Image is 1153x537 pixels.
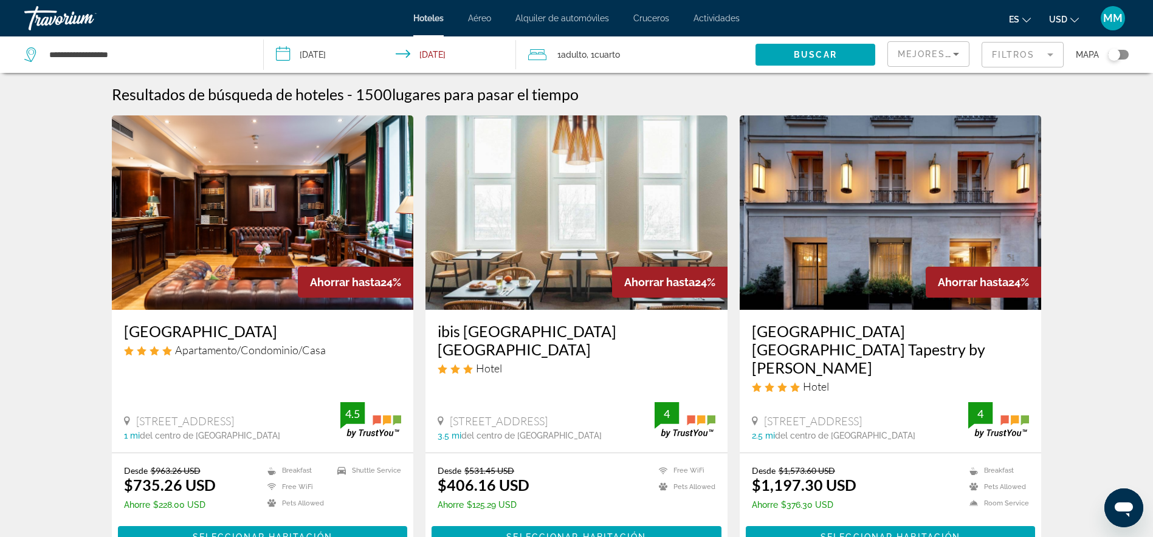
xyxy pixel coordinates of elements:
[561,50,587,60] span: Adulto
[331,465,401,476] li: Shuttle Service
[516,36,755,73] button: Travelers: 1 adult, 0 children
[633,13,669,23] a: Cruceros
[438,465,461,476] span: Desde
[1104,488,1143,527] iframe: Button to launch messaging window
[124,465,148,476] span: Desde
[261,465,331,476] li: Breakfast
[752,380,1030,393] div: 4 star Hotel
[982,41,1064,68] button: Filter
[438,476,529,494] ins: $406.16 USD
[624,276,695,289] span: Ahorrar hasta
[136,414,234,428] span: [STREET_ADDRESS]
[140,431,280,440] span: del centro de [GEOGRAPHIC_DATA]
[438,361,715,375] div: 3 star Hotel
[347,85,353,103] span: -
[438,500,529,510] p: $125.29 USD
[963,465,1029,476] li: Breakfast
[438,431,461,440] span: 3.5 mi
[898,49,1019,59] span: Mejores descuentos
[1009,15,1019,24] span: es
[740,115,1042,310] img: Hotel image
[898,47,959,61] mat-select: Sort by
[124,431,140,440] span: 1 mi
[779,465,835,476] del: $1,573.60 USD
[1049,10,1079,28] button: Change currency
[694,13,740,23] a: Actividades
[794,50,837,60] span: Buscar
[655,402,715,438] img: trustyou-badge.svg
[1097,5,1129,31] button: User Menu
[803,380,829,393] span: Hotel
[310,276,380,289] span: Ahorrar hasta
[752,322,1030,377] a: [GEOGRAPHIC_DATA] [GEOGRAPHIC_DATA] Tapestry by [PERSON_NAME]
[356,85,579,103] h2: 1500
[752,431,775,440] span: 2.5 mi
[1009,10,1031,28] button: Change language
[450,414,548,428] span: [STREET_ADDRESS]
[968,402,1029,438] img: trustyou-badge.svg
[655,406,679,421] div: 4
[515,13,609,23] a: Alquiler de automóviles
[752,500,778,510] span: Ahorre
[124,500,216,510] p: $228.00 USD
[963,482,1029,492] li: Pets Allowed
[24,2,146,34] a: Travorium
[557,46,587,63] span: 1
[124,476,216,494] ins: $735.26 USD
[775,431,915,440] span: del centro de [GEOGRAPHIC_DATA]
[124,343,402,357] div: 4 star Apartment
[124,500,150,510] span: Ahorre
[425,115,728,310] img: Hotel image
[261,482,331,492] li: Free WiFi
[476,361,502,375] span: Hotel
[612,267,728,298] div: 24%
[438,500,464,510] span: Ahorre
[594,50,620,60] span: Cuarto
[264,36,515,73] button: Check-in date: Nov 25, 2025 Check-out date: Nov 30, 2025
[392,85,579,103] span: lugares para pasar el tiempo
[413,13,444,23] a: Hoteles
[340,406,365,421] div: 4.5
[298,267,413,298] div: 24%
[461,431,602,440] span: del centro de [GEOGRAPHIC_DATA]
[175,343,326,357] span: Apartamento/Condominio/Casa
[261,498,331,508] li: Pets Allowed
[755,44,875,66] button: Buscar
[468,13,491,23] a: Aéreo
[464,465,514,476] del: $531.45 USD
[968,406,993,421] div: 4
[752,500,856,510] p: $376.30 USD
[112,115,414,310] img: Hotel image
[340,402,401,438] img: trustyou-badge.svg
[112,85,344,103] h1: Resultados de búsqueda de hoteles
[124,322,402,340] a: [GEOGRAPHIC_DATA]
[1099,49,1129,60] button: Toggle map
[438,322,715,358] a: ibis [GEOGRAPHIC_DATA] [GEOGRAPHIC_DATA]
[653,482,715,492] li: Pets Allowed
[1103,12,1123,24] span: MM
[653,465,715,476] li: Free WiFi
[926,267,1041,298] div: 24%
[963,498,1029,508] li: Room Service
[938,276,1008,289] span: Ahorrar hasta
[752,465,776,476] span: Desde
[1049,15,1067,24] span: USD
[587,46,620,63] span: , 1
[764,414,862,428] span: [STREET_ADDRESS]
[752,476,856,494] ins: $1,197.30 USD
[151,465,201,476] del: $963.26 USD
[1076,46,1099,63] span: Mapa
